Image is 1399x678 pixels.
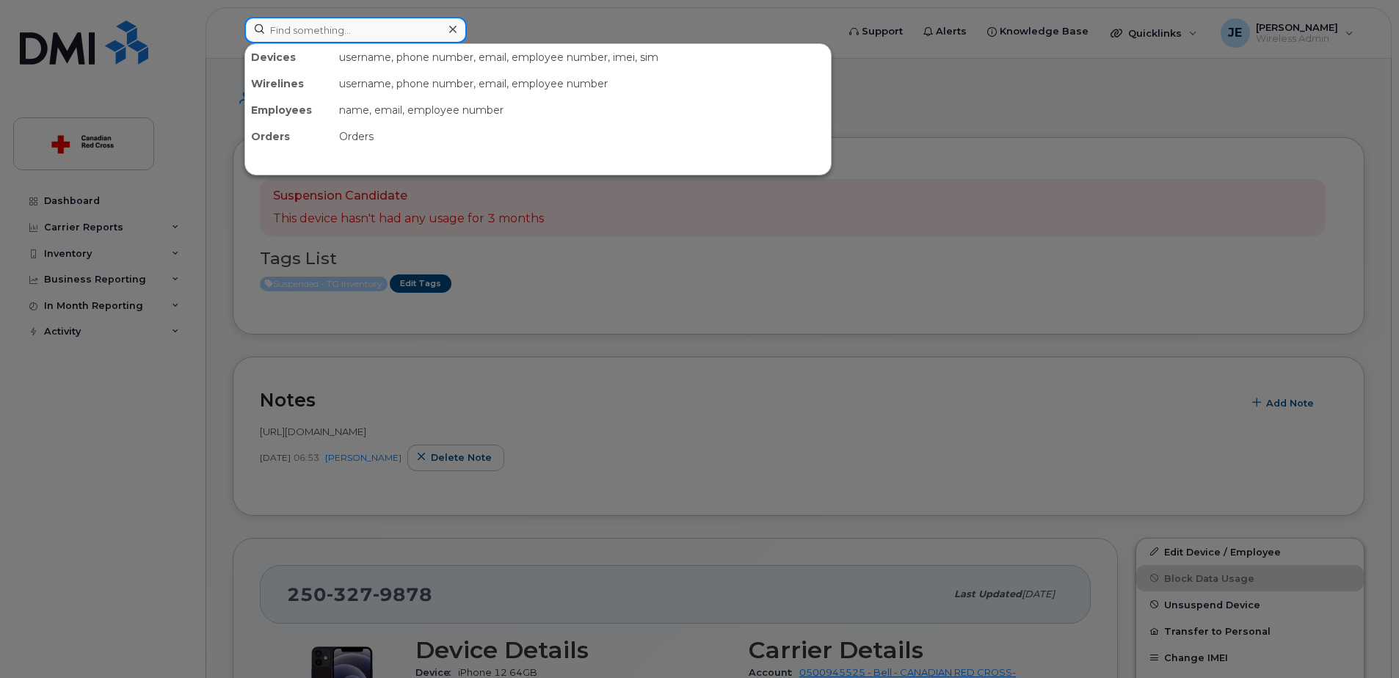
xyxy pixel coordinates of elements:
div: Employees [245,97,333,123]
div: name, email, employee number [333,97,831,123]
div: Orders [333,123,831,150]
div: Wirelines [245,70,333,97]
div: username, phone number, email, employee number, imei, sim [333,44,831,70]
div: username, phone number, email, employee number [333,70,831,97]
div: Orders [245,123,333,150]
div: Devices [245,44,333,70]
